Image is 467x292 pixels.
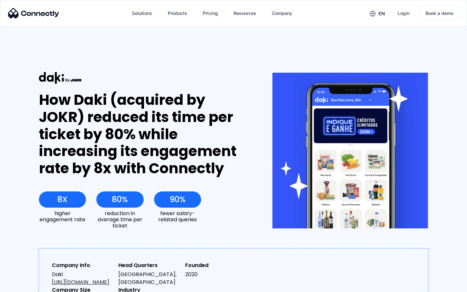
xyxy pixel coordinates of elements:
div: Head Quarters [118,262,180,269]
div: Products [168,9,187,18]
div: Company [267,6,297,21]
div: reduction in average time per ticket [96,210,143,229]
div: Resources [233,9,256,18]
div: Company [272,9,292,18]
div: en [365,8,390,18]
div: Login [398,9,410,18]
aside: Language selected: English [6,281,39,290]
a: Pricing [198,6,223,21]
div: 90% [170,195,186,204]
div: higher engagement rate [39,210,86,223]
div: Solutions [127,6,157,21]
div: 2020 [185,271,246,278]
ul: Language list [13,281,39,290]
div: Daki [52,271,113,286]
div: Company Info [52,262,113,269]
div: How Daki (acquired by JOKR) reduced its time per ticket by 80% while increasing its engagement ra... [39,91,249,177]
div: 80% [112,195,128,204]
a: Book a demo [420,6,459,21]
img: Connectly Logo [8,8,59,18]
div: Resources [228,6,261,21]
a: [URL][DOMAIN_NAME] [52,278,109,286]
div: en [378,9,385,18]
div: 8X [57,195,67,204]
div: fewer salary-related queries [154,210,201,223]
a: Login [392,6,415,21]
div: Products [162,6,192,21]
div: [GEOGRAPHIC_DATA], [GEOGRAPHIC_DATA] [118,271,180,286]
div: Pricing [203,9,218,18]
div: Solutions [132,9,152,18]
div: Founded [185,262,246,269]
